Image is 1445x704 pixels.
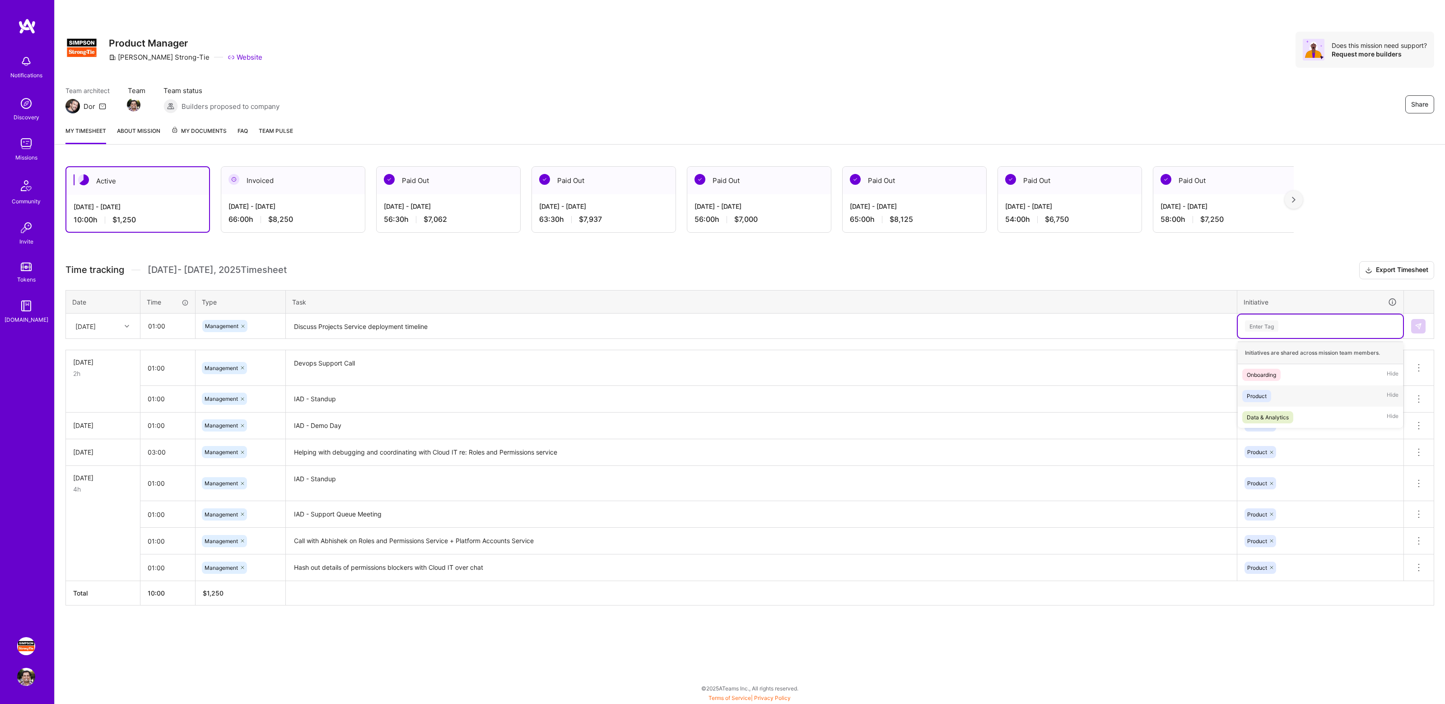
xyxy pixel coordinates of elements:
[228,202,358,211] div: [DATE] - [DATE]
[182,102,280,111] span: Builders proposed to company
[1247,370,1276,380] div: Onboarding
[17,668,35,686] img: User Avatar
[1247,449,1267,455] span: Product
[140,581,196,605] th: 10:00
[196,290,286,314] th: Type
[238,126,248,144] a: FAQ
[286,290,1237,314] th: Task
[99,103,106,110] i: icon Mail
[66,290,140,314] th: Date
[998,167,1142,194] div: Paid Out
[127,98,140,112] img: Team Member Avatar
[65,264,124,276] span: Time tracking
[1244,297,1397,307] div: Initiative
[384,202,513,211] div: [DATE] - [DATE]
[117,126,160,144] a: About Mission
[1247,511,1267,518] span: Product
[75,321,96,331] div: [DATE]
[1247,564,1267,571] span: Product
[125,324,129,329] i: icon Chevron
[128,97,140,113] a: Team Member Avatar
[17,219,35,237] img: Invite
[73,357,133,367] div: [DATE]
[148,264,287,276] span: [DATE] - [DATE] , 2025 Timesheet
[754,695,791,701] a: Privacy Policy
[1387,369,1398,381] span: Hide
[21,263,32,271] img: tokens
[287,387,1236,412] textarea: IAD - Standup
[109,54,116,61] i: icon CompanyGray
[15,153,37,162] div: Missions
[73,447,133,457] div: [DATE]
[73,369,133,378] div: 2h
[17,135,35,153] img: teamwork
[84,102,95,111] div: Dor
[1247,391,1267,401] div: Product
[205,564,238,571] span: Management
[228,174,239,185] img: Invoiced
[709,695,791,701] span: |
[54,677,1445,699] div: © 2025 ATeams Inc., All rights reserved.
[1005,202,1134,211] div: [DATE] - [DATE]
[259,127,293,134] span: Team Pulse
[1247,413,1289,422] div: Data & Analytics
[78,174,89,185] img: Active
[539,215,668,224] div: 63:30 h
[128,86,145,95] span: Team
[1387,390,1398,402] span: Hide
[287,440,1236,465] textarea: Helping with debugging and coordinating with Cloud IT re: Roles and Permissions service
[163,99,178,113] img: Builders proposed to company
[1005,215,1134,224] div: 54:00 h
[19,237,33,246] div: Invite
[424,215,447,224] span: $7,062
[205,365,238,371] span: Management
[709,695,751,701] a: Terms of Service
[850,215,979,224] div: 65:00 h
[287,467,1236,501] textarea: IAD - Standup
[1332,50,1427,58] div: Request more builders
[205,449,238,455] span: Management
[109,38,262,49] h3: Product Manager
[1359,261,1434,279] button: Export Timesheet
[171,126,227,144] a: My Documents
[205,480,238,487] span: Management
[17,52,35,70] img: bell
[1005,174,1016,185] img: Paid Out
[74,202,202,211] div: [DATE] - [DATE]
[140,556,195,580] input: HH:MM
[384,215,513,224] div: 56:30 h
[140,413,195,437] input: HH:MM
[205,422,238,429] span: Management
[695,215,824,224] div: 56:00 h
[287,502,1236,527] textarea: IAD - Support Queue Meeting
[1247,480,1267,487] span: Product
[147,297,189,307] div: Time
[1161,215,1290,224] div: 58:00 h
[18,18,36,34] img: logo
[228,215,358,224] div: 66:00 h
[1161,174,1171,185] img: Paid Out
[140,502,195,526] input: HH:MM
[1387,411,1398,423] span: Hide
[539,202,668,211] div: [DATE] - [DATE]
[1303,39,1324,61] img: Avatar
[109,52,210,62] div: [PERSON_NAME] Strong-Tie
[5,315,48,324] div: [DOMAIN_NAME]
[10,70,42,80] div: Notifications
[259,126,293,144] a: Team Pulse
[579,215,602,224] span: $7,937
[73,421,133,430] div: [DATE]
[73,484,133,494] div: 4h
[65,32,98,64] img: Company Logo
[140,440,195,464] input: HH:MM
[171,126,227,136] span: My Documents
[65,126,106,144] a: My timesheet
[1161,202,1290,211] div: [DATE] - [DATE]
[695,174,705,185] img: Paid Out
[205,323,238,329] span: Management
[17,94,35,113] img: discovery
[850,174,861,185] img: Paid Out
[17,275,36,284] div: Tokens
[1200,215,1224,224] span: $7,250
[850,202,979,211] div: [DATE] - [DATE]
